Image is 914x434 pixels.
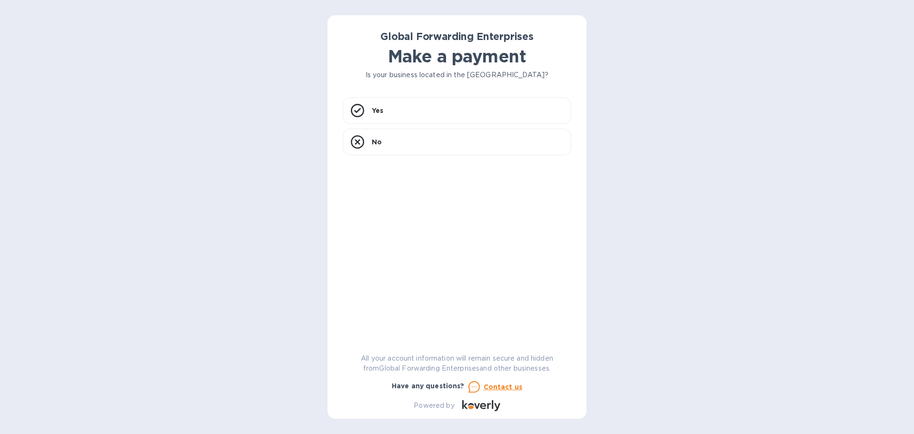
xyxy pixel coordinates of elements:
h1: Make a payment [343,46,571,66]
b: Have any questions? [392,382,465,390]
u: Contact us [484,383,523,391]
p: No [372,137,382,147]
p: Yes [372,106,383,115]
p: Is your business located in the [GEOGRAPHIC_DATA]? [343,70,571,80]
b: Global Forwarding Enterprises [380,30,534,42]
p: All your account information will remain secure and hidden from Global Forwarding Enterprises and... [343,353,571,373]
p: Powered by [414,401,454,411]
